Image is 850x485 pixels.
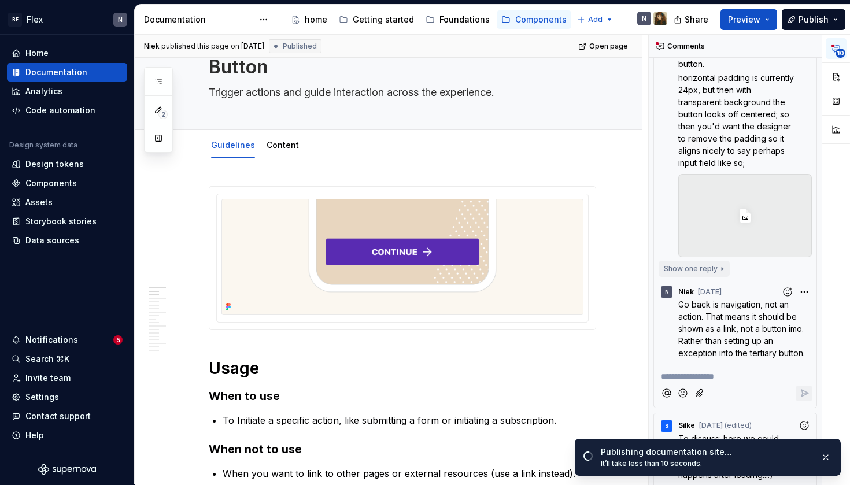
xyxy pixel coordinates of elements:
a: Storybook stories [7,212,127,231]
button: Add emoji [675,386,691,401]
h3: When not to use [209,441,596,457]
div: Composer editor [659,366,812,382]
button: Add reaction [779,284,795,299]
button: BFFlexN [2,7,132,32]
span: 10 [836,49,845,58]
button: Share [668,9,716,30]
button: Search ⌘K [7,350,127,368]
div: Comments [649,35,822,58]
div: Assets [25,197,53,208]
textarea: Trigger actions and guide interaction across the experience. [206,83,594,102]
div: Storybook stories [25,216,97,227]
span: Silke [678,421,695,430]
a: Invite team [7,369,127,387]
a: Getting started [334,10,419,29]
button: Reply [796,386,812,401]
button: Publish [782,9,845,30]
a: Home [7,44,127,62]
div: Documentation [144,14,253,25]
textarea: Button [206,53,594,81]
div: Search ⌘K [25,353,69,365]
div: Help [25,430,44,441]
button: Add [574,12,617,28]
a: Foundations [421,10,494,29]
a: Components [7,174,127,192]
a: Open page [575,38,633,54]
button: Add reaction [796,418,812,434]
span: Open page [589,42,628,51]
a: Guidelines [211,140,255,150]
a: Analytics [7,82,127,101]
div: S [665,421,668,431]
div: Data sources [25,235,79,246]
div: Home [25,47,49,59]
div: N [642,14,646,23]
p: When you want to link to other pages or external resources (use a link instead). [223,467,596,480]
span: Preview [728,14,760,25]
div: Contact support [25,410,91,422]
a: Content [267,140,299,150]
a: Components [497,10,571,29]
a: Settings [7,388,127,406]
div: Design system data [9,140,77,150]
img: Silke [653,12,667,25]
button: Contact support [7,407,127,425]
a: Design tokens [7,155,127,173]
div: Notifications [25,334,78,346]
div: Flex [27,14,43,25]
div: Components [515,14,567,25]
span: Show one reply [664,264,718,273]
button: Mention someone [659,386,674,401]
div: Page tree [286,8,571,31]
a: Code automation [7,101,127,120]
button: Show one reply [659,261,730,277]
p: To Initiate a specific action, like submitting a form or initiating a subscription. [223,413,596,427]
div: Analytics [25,86,62,97]
span: Niek [144,42,160,51]
div: Settings [25,391,59,403]
div: N [665,287,669,297]
h1: Usage [209,358,596,379]
span: Go back is navigation, not an action. That means it should be shown as a link, not a button imo. ... [678,299,806,358]
svg: Supernova Logo [38,464,96,475]
div: Components [25,177,77,189]
div: Design tokens [25,158,84,170]
div: N [118,15,123,24]
span: Niek [678,287,694,297]
span: 2 [158,110,168,119]
span: For tertiairy; we need to discuss what happens when you use the tertiairy as a 'go back to the pr... [678,10,790,69]
div: Getting started [353,14,414,25]
button: Attach files [692,386,708,401]
div: home [305,14,327,25]
div: It’ll take less than 10 seconds. [601,459,811,468]
div: Content [262,132,304,157]
span: 5 [113,335,123,345]
span: Publish [799,14,829,25]
div: Guidelines [206,132,260,157]
button: Preview [720,9,777,30]
a: Documentation [7,63,127,82]
button: More [796,284,812,299]
span: Share [685,14,708,25]
h3: When to use [209,388,596,404]
div: Publishing documentation site… [601,446,811,458]
span: Published [283,42,317,51]
button: Notifications5 [7,331,127,349]
div: published this page on [DATE] [161,42,264,51]
div: Code automation [25,105,95,116]
div: BF [8,13,22,27]
a: Data sources [7,231,127,250]
a: Assets [7,193,127,212]
span: Add [588,15,603,24]
span: horizontal padding is currently 24px, but then with transparent background the button looks off c... [678,73,796,168]
div: Invite team [25,372,71,384]
a: home [286,10,332,29]
button: Help [7,426,127,445]
div: Foundations [439,14,490,25]
div: Documentation [25,66,87,78]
